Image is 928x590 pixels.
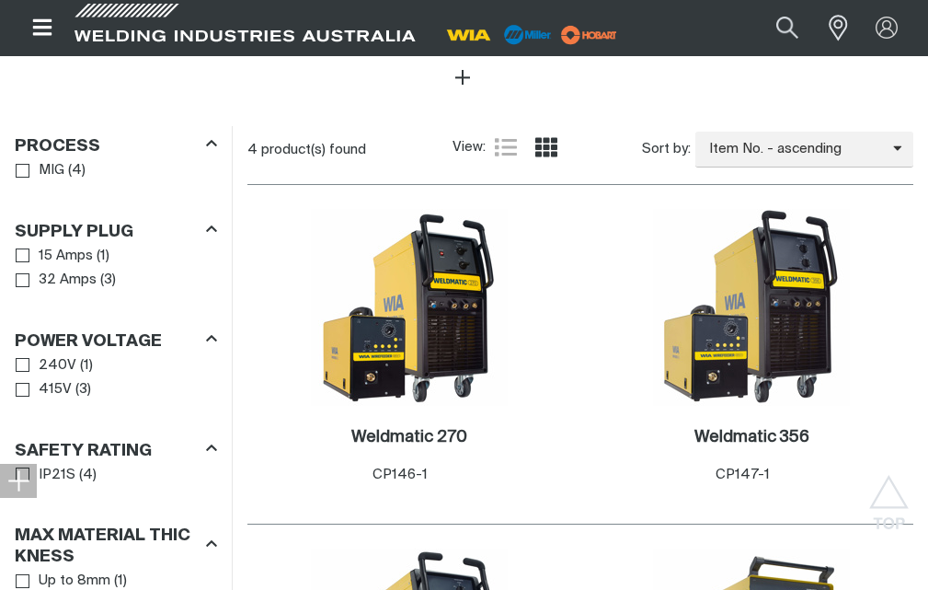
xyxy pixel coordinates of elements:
[39,379,72,400] span: 415V
[39,355,76,376] span: 240V
[16,244,216,293] ul: Supply Plug
[351,427,467,448] a: Weldmatic 270
[733,7,819,49] input: Product name or item number...
[694,429,809,445] h2: Weldmatic 356
[39,465,75,486] span: IP21S
[261,143,366,156] span: product(s) found
[15,328,217,353] div: Power Voltage
[15,222,133,243] h3: Supply Plug
[351,429,467,445] h2: Weldmatic 270
[16,377,72,402] a: 415V
[16,463,216,488] ul: Safety Rating
[247,126,913,173] section: Product list controls
[79,465,97,486] span: ( 4 )
[39,270,97,291] span: 32 Amps
[453,137,486,158] span: View:
[39,246,93,267] span: 15 Amps
[16,244,93,269] a: 15 Amps
[642,139,691,160] span: Sort by:
[247,141,452,159] div: 4
[15,441,152,462] h3: Safety Rating
[16,158,216,183] ul: Process
[100,270,116,291] span: ( 3 )
[15,218,217,243] div: Supply Plug
[15,523,217,569] div: Max Material Thickness
[653,209,850,406] img: Weldmatic 356
[75,379,91,400] span: ( 3 )
[15,526,198,568] h3: Max Material Thickness
[16,268,97,293] a: 32 Amps
[97,246,109,267] span: ( 1 )
[372,468,428,481] span: CP146-1
[16,158,64,183] a: MIG
[311,209,508,406] img: Weldmatic 270
[7,469,29,492] img: hide socials
[16,353,216,402] ul: Power Voltage
[16,463,75,488] a: IP21S
[15,331,162,353] h3: Power Voltage
[694,427,809,448] a: Weldmatic 356
[756,7,819,49] button: Search products
[68,160,86,181] span: ( 4 )
[16,353,76,378] a: 240V
[695,139,893,160] span: Item No. - ascending
[80,355,93,376] span: ( 1 )
[556,28,623,41] a: miller
[716,468,770,481] span: CP147-1
[556,21,623,49] img: miller
[39,160,64,181] span: MIG
[15,136,100,157] h3: Process
[868,475,910,516] button: Scroll to top
[15,437,217,462] div: Safety Rating
[495,136,517,158] a: List view
[15,133,217,157] div: Process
